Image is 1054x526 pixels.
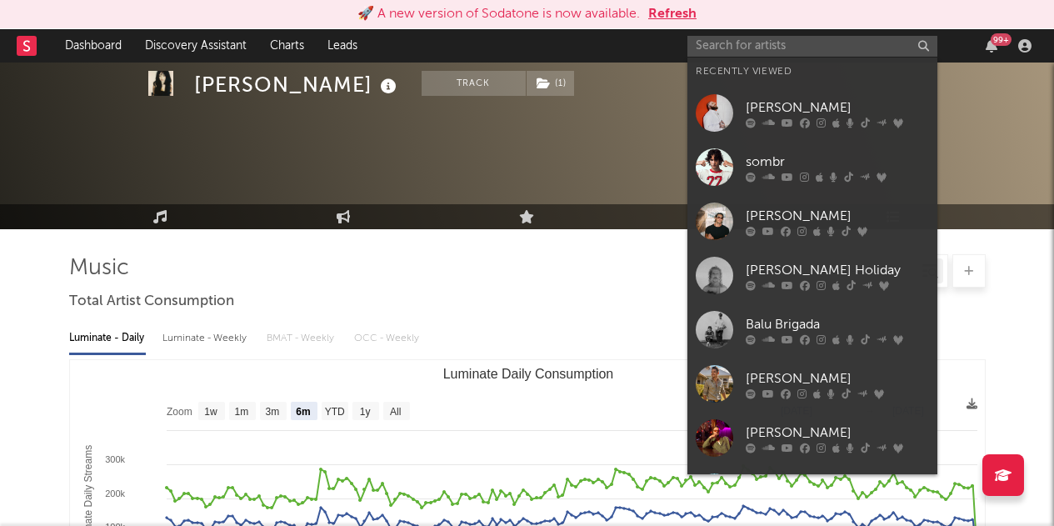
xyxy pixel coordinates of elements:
a: Discovery Assistant [133,29,258,63]
text: All [390,406,401,418]
a: Dashboard [53,29,133,63]
button: 99+ [986,39,997,53]
button: (1) [527,71,574,96]
div: Luminate - Weekly [162,324,250,353]
div: [PERSON_NAME] Holiday [746,260,929,280]
a: Radio Free [PERSON_NAME] [687,465,937,519]
div: [PERSON_NAME] [746,368,929,388]
div: [PERSON_NAME] [746,423,929,443]
button: Refresh [648,4,697,24]
text: 3m [265,406,279,418]
text: 200k [105,488,125,498]
a: [PERSON_NAME] Holiday [687,248,937,303]
a: Charts [258,29,316,63]
div: [PERSON_NAME] [746,206,929,226]
a: Balu Brigada [687,303,937,357]
input: Search for artists [687,36,937,57]
div: 99 + [991,33,1012,46]
text: 300k [105,454,125,464]
div: 🚀 A new version of Sodatone is now available. [357,4,640,24]
a: sombr [687,140,937,194]
div: [PERSON_NAME] [194,71,401,98]
div: [PERSON_NAME] [746,98,929,118]
div: Luminate - Daily [69,324,146,353]
text: Luminate Daily Consumption [442,367,613,381]
span: Total Artist Consumption [69,292,234,312]
div: sombr [746,152,929,172]
a: [PERSON_NAME] [687,194,937,248]
button: Track [422,71,526,96]
text: 6m [296,406,310,418]
span: ( 1 ) [526,71,575,96]
div: Balu Brigada [746,314,929,334]
text: 1w [204,406,217,418]
a: Leads [316,29,369,63]
a: [PERSON_NAME] [687,86,937,140]
text: YTD [324,406,344,418]
div: Recently Viewed [696,62,929,82]
text: Zoom [167,406,192,418]
text: 1y [359,406,370,418]
text: 1m [234,406,248,418]
a: [PERSON_NAME] [687,411,937,465]
a: [PERSON_NAME] [687,357,937,411]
